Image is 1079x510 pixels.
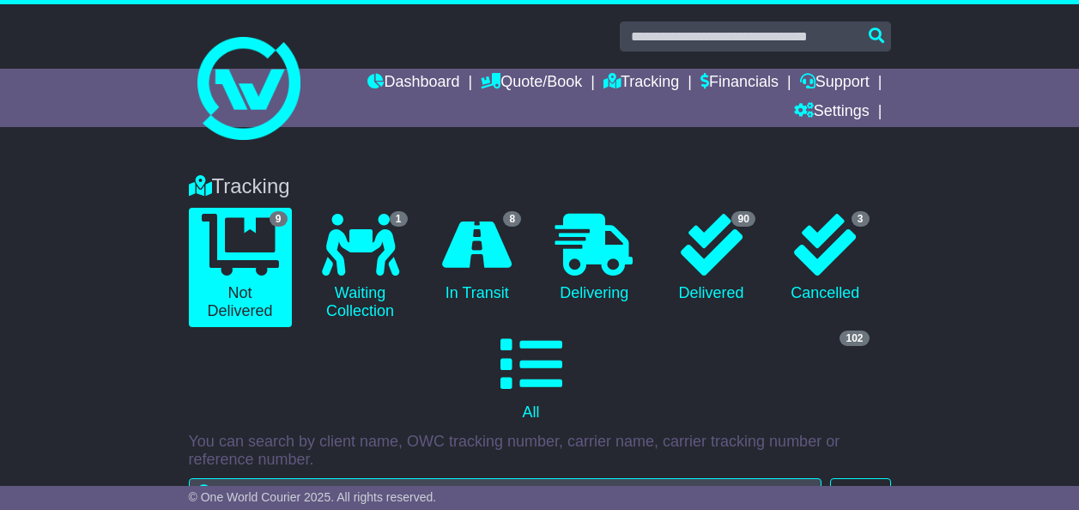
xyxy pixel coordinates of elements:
[663,208,760,309] a: 90 Delivered
[189,433,891,470] p: You can search by client name, OWC tracking number, carrier name, carrier tracking number or refe...
[700,69,779,98] a: Financials
[367,69,459,98] a: Dashboard
[794,98,870,127] a: Settings
[543,208,646,309] a: Delivering
[189,208,292,327] a: 9 Not Delivered
[189,327,874,428] a: 102 All
[731,211,755,227] span: 90
[270,211,288,227] span: 9
[189,490,437,504] span: © One World Courier 2025. All rights reserved.
[503,211,521,227] span: 8
[840,331,869,346] span: 102
[603,69,679,98] a: Tracking
[429,208,526,309] a: 8 In Transit
[481,69,582,98] a: Quote/Book
[180,174,900,199] div: Tracking
[309,208,412,327] a: 1 Waiting Collection
[800,69,870,98] a: Support
[830,478,890,508] button: Search
[777,208,874,309] a: 3 Cancelled
[390,211,408,227] span: 1
[852,211,870,227] span: 3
